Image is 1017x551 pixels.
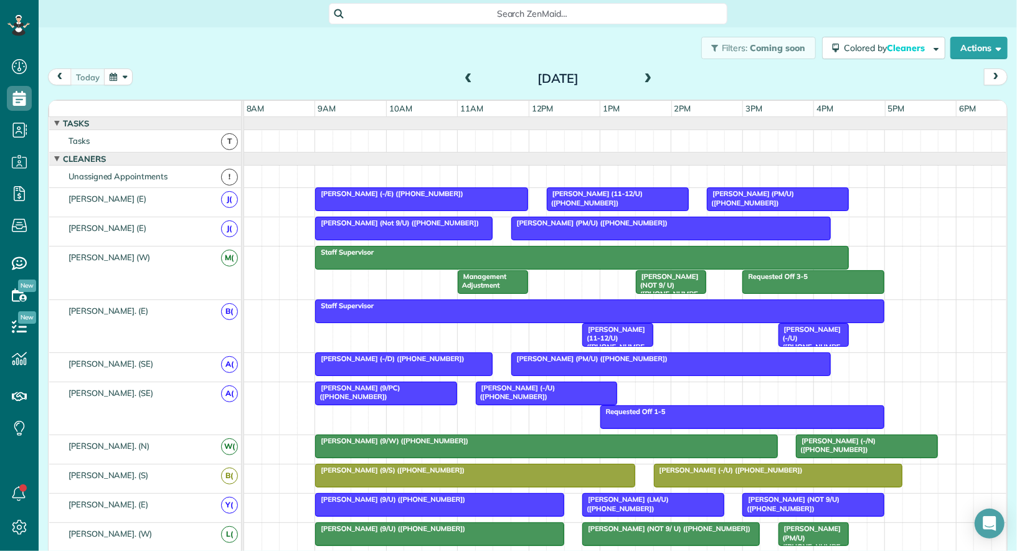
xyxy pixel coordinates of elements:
span: 6pm [957,103,978,113]
span: Tasks [60,118,92,128]
span: Staff Supervisor [315,301,374,310]
span: [PERSON_NAME] (W) [66,252,153,262]
span: [PERSON_NAME]. (N) [66,441,152,451]
span: [PERSON_NAME] (LM/U) ([PHONE_NUMBER]) [582,495,669,512]
span: J( [221,220,238,237]
span: [PERSON_NAME] (PM/U) ([PHONE_NUMBER]) [511,219,668,227]
span: M( [221,250,238,266]
span: [PERSON_NAME] (11-12/U) ([PHONE_NUMBER]) [546,189,643,207]
span: L( [221,526,238,543]
span: [PERSON_NAME]. (E) [66,499,151,509]
span: Filters: [722,42,748,54]
span: [PERSON_NAME] (-/D) ([PHONE_NUMBER]) [315,354,465,363]
span: ! [221,169,238,186]
span: 8am [244,103,267,113]
span: New [18,311,36,324]
span: Y( [221,497,238,514]
span: 2pm [672,103,694,113]
button: Actions [950,37,1008,59]
span: 11am [458,103,486,113]
span: B( [221,468,238,484]
span: J( [221,191,238,208]
span: [PERSON_NAME] (9/U) ([PHONE_NUMBER]) [315,524,466,533]
span: Requested Off 1-5 [600,407,666,416]
span: [PERSON_NAME] (-/U) ([PHONE_NUMBER]) [653,466,803,474]
span: T [221,133,238,150]
button: prev [48,68,72,85]
span: [PERSON_NAME] (9/U) ([PHONE_NUMBER]) [315,495,466,504]
span: Staff Supervisor [315,248,374,257]
span: W( [221,438,238,455]
span: [PERSON_NAME] (PM/U) ([PHONE_NUMBER]) [706,189,794,207]
span: A( [221,385,238,402]
span: Coming soon [750,42,806,54]
span: 12pm [529,103,556,113]
span: Requested Off 3-5 [742,272,808,281]
span: [PERSON_NAME]. (S) [66,470,151,480]
span: [PERSON_NAME] (9/PC) ([PHONE_NUMBER]) [315,384,400,401]
span: Management Adjustment [457,272,506,290]
span: Colored by [844,42,929,54]
span: 4pm [814,103,836,113]
span: 3pm [743,103,765,113]
span: [PERSON_NAME]. (SE) [66,388,156,398]
span: [PERSON_NAME] (9/W) ([PHONE_NUMBER]) [315,436,469,445]
span: [PERSON_NAME]. (W) [66,529,154,539]
span: [PERSON_NAME]. (E) [66,306,151,316]
span: [PERSON_NAME] (-/U) ([PHONE_NUMBER]) [475,384,556,401]
span: [PERSON_NAME] (-/N) ([PHONE_NUMBER]) [795,436,876,454]
span: [PERSON_NAME]. (SE) [66,359,156,369]
span: [PERSON_NAME] (PM/U) ([PHONE_NUMBER]) [511,354,668,363]
span: Cleaners [887,42,927,54]
span: [PERSON_NAME] (9/S) ([PHONE_NUMBER]) [315,466,465,474]
div: Open Intercom Messenger [975,509,1005,539]
span: 1pm [600,103,622,113]
span: [PERSON_NAME] (-/E) ([PHONE_NUMBER]) [315,189,464,198]
span: New [18,280,36,292]
span: Cleaners [60,154,108,164]
span: Tasks [66,136,92,146]
span: Unassigned Appointments [66,171,170,181]
span: [PERSON_NAME] (E) [66,223,149,233]
span: [PERSON_NAME] (-/U) ([PHONE_NUMBER], [PHONE_NUMBER]) [778,325,843,379]
button: today [70,68,105,85]
span: [PERSON_NAME] (NOT 9/ U) ([PHONE_NUMBER]) [582,524,751,533]
button: next [984,68,1008,85]
span: B( [221,303,238,320]
span: 5pm [886,103,907,113]
span: A( [221,356,238,373]
button: Colored byCleaners [822,37,945,59]
span: [PERSON_NAME] (Not 9/U) ([PHONE_NUMBER]) [315,219,480,227]
span: 10am [387,103,415,113]
span: [PERSON_NAME] (NOT 9/U) ([PHONE_NUMBER]) [742,495,840,512]
span: [PERSON_NAME] (E) [66,194,149,204]
span: [PERSON_NAME] (NOT 9/ U) ([PHONE_NUMBER]) [635,272,699,308]
span: [PERSON_NAME] (11-12/U) ([PHONE_NUMBER]) [582,325,645,360]
h2: [DATE] [480,72,636,85]
span: 9am [315,103,338,113]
